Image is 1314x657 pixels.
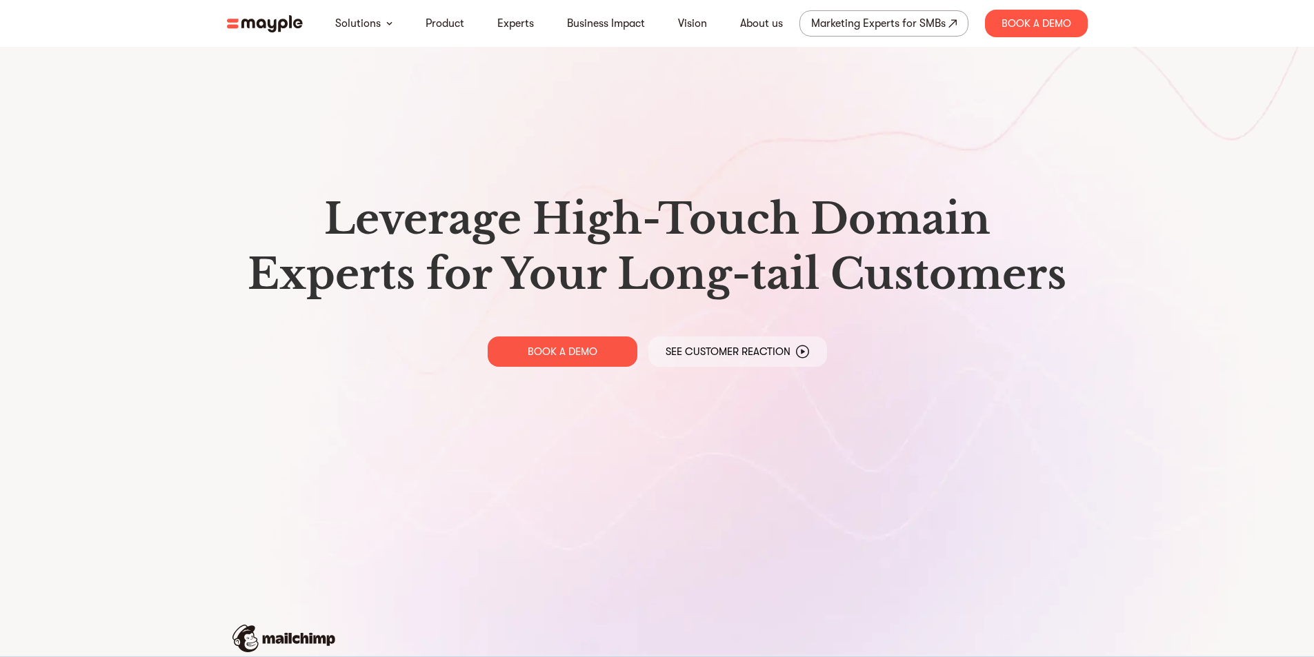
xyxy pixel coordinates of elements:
img: mailchimp-logo [232,625,335,652]
img: mayple-logo [227,15,303,32]
p: See Customer Reaction [666,345,790,358]
a: Experts [497,15,534,32]
a: BOOK A DEMO [488,336,637,367]
h1: Leverage High-Touch Domain Experts for Your Long-tail Customers [238,192,1077,302]
a: See Customer Reaction [648,336,827,367]
a: Vision [678,15,707,32]
a: Business Impact [567,15,645,32]
a: Product [426,15,464,32]
a: Solutions [335,15,381,32]
div: Book A Demo [985,10,1088,37]
p: BOOK A DEMO [528,345,597,358]
div: Marketing Experts for SMBs [811,14,946,33]
img: arrow-down [386,21,392,26]
a: Marketing Experts for SMBs [799,10,968,37]
a: About us [740,15,783,32]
